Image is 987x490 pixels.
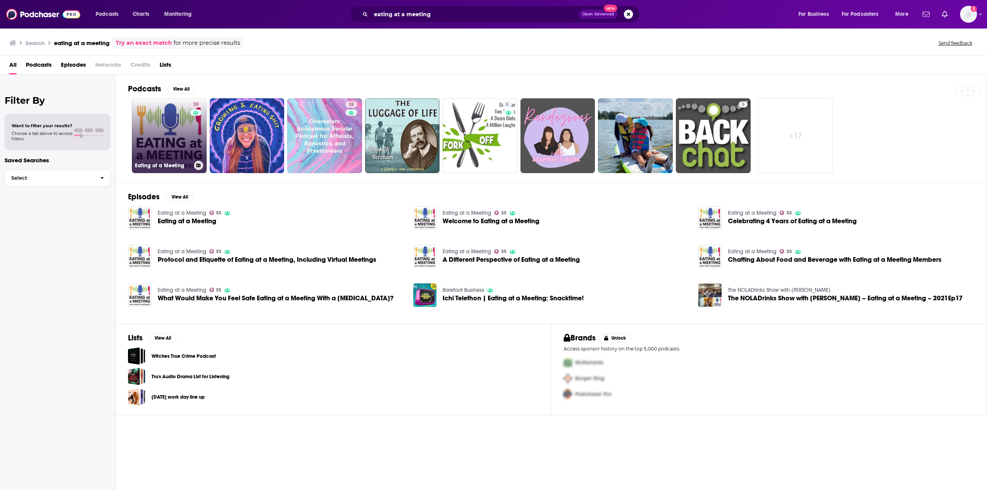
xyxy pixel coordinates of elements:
a: A Different Perspective of Eating at a Meeting [443,256,580,263]
button: Send feedback [936,40,975,46]
span: Networks [95,59,121,74]
p: Saved Searches [5,157,111,164]
a: 35 [209,210,222,215]
span: 35 [216,288,221,292]
img: Celebrating 4 Years of Eating at a Meeting [698,206,722,230]
a: Episodes [61,59,86,74]
a: The NOLADrinks Show with Bryan Dias – Eating at a Meeting – 2021Ep17 [728,295,963,301]
a: Celebrating 4 Years of Eating at a Meeting [728,218,857,224]
a: Barefoot Business [443,287,484,293]
span: McDonalds [575,359,603,366]
a: 35Eating at a Meeting [132,98,207,173]
span: 5 [742,101,744,109]
a: Eating at a Meeting [728,210,776,216]
a: 35 [287,98,362,173]
a: Charts [128,8,154,20]
a: 5 [739,101,748,108]
img: Chatting About Food and Beverage with Eating at a Meeting Members [698,245,722,268]
a: Tru's Audio Drama List for Listening [152,372,229,381]
a: Witches True Crime Podcast [152,352,216,360]
a: Eating at a Meeting [158,287,206,293]
img: Welcome to Eating at a Meeting [413,206,437,230]
a: [DATE] work day line up [152,393,205,401]
img: The NOLADrinks Show with Bryan Dias – Eating at a Meeting – 2021Ep17 [698,283,722,307]
span: 35 [216,250,221,253]
a: Tru's Audio Drama List for Listening [128,368,145,385]
a: Chatting About Food and Beverage with Eating at a Meeting Members [728,256,942,263]
a: Ichi Telethon | Eating at a Meeting: Snacktime! [443,295,584,301]
button: open menu [159,8,202,20]
a: 35 [780,249,792,254]
a: A Different Perspective of Eating at a Meeting [413,245,437,268]
a: Eating at a Meeting [158,248,206,255]
img: What Would Make You Feel Safe Eating at a Meeting With a Food Allergy? [128,283,152,307]
a: 35 [345,101,357,108]
span: What Would Make You Feel Safe Eating at a Meeting With a [MEDICAL_DATA]? [158,295,394,301]
a: Eating at a Meeting [728,248,776,255]
span: 35 [216,211,221,215]
a: 35 [190,101,202,108]
span: More [895,9,908,20]
span: for more precise results [173,39,240,47]
button: open menu [837,8,890,20]
a: Show notifications dropdown [920,8,933,21]
span: 35 [193,101,199,109]
span: For Podcasters [842,9,879,20]
button: open menu [793,8,839,20]
a: What Would Make You Feel Safe Eating at a Meeting With a Food Allergy? [158,295,394,301]
span: Protocol and Etiquette of Eating at a Meeting, Including Virtual Meetings [158,256,376,263]
a: Eating at a Meeting [443,210,491,216]
span: 5 [506,101,509,109]
button: View All [149,333,177,343]
h2: Lists [128,333,143,343]
a: ListsView All [128,333,177,343]
span: 35 [501,211,507,215]
a: Welcome to Eating at a Meeting [443,218,539,224]
span: 35 [501,250,507,253]
div: Search podcasts, credits, & more... [357,5,647,23]
button: open menu [890,8,918,20]
span: Podcasts [96,9,118,20]
a: Podcasts [26,59,52,74]
a: 5 [503,101,512,108]
button: Unlock [599,333,632,343]
svg: Add a profile image [971,6,977,12]
p: Access sponsor history on the top 5,000 podcasts. [564,346,974,352]
h2: Brands [564,333,596,343]
a: Eating at a Meeting [128,206,152,230]
img: User Profile [960,6,977,23]
img: Ichi Telethon | Eating at a Meeting: Snacktime! [413,283,437,307]
input: Search podcasts, credits, & more... [371,8,579,20]
h2: Episodes [128,192,160,202]
a: Monday work day line up [128,388,145,406]
span: Select [5,175,94,180]
span: 35 [787,211,792,215]
span: Charts [133,9,149,20]
a: 35 [780,210,792,215]
button: View All [167,84,195,94]
span: Want to filter your results? [12,123,72,128]
a: Eating at a Meeting [158,218,216,224]
img: Third Pro Logo [561,386,575,402]
span: Monitoring [164,9,192,20]
a: All [9,59,17,74]
a: Lists [160,59,171,74]
a: 5 [676,98,751,173]
a: 35 [209,249,222,254]
a: 5 [443,98,517,173]
span: New [604,5,618,12]
a: Eating at a Meeting [158,210,206,216]
img: Protocol and Etiquette of Eating at a Meeting, Including Virtual Meetings [128,245,152,268]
